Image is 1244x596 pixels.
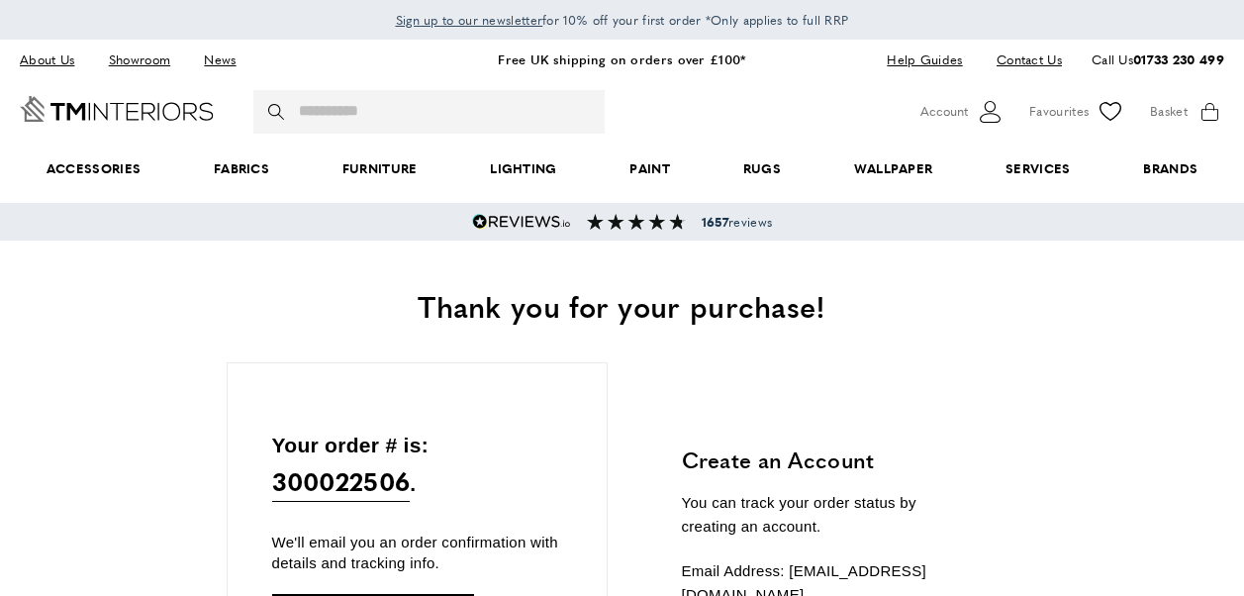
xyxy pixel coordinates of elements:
img: Reviews section [587,214,686,230]
a: 01733 230 499 [1133,50,1224,68]
a: Furniture [306,139,453,199]
span: reviews [702,214,772,230]
p: You can track your order status by creating an account. [682,491,974,539]
a: Favourites [1029,97,1125,127]
a: About Us [20,47,89,73]
img: Reviews.io 5 stars [472,214,571,230]
span: for 10% off your first order *Only applies to full RRP [396,11,849,29]
span: Account [920,101,968,122]
p: Call Us [1092,50,1224,70]
a: Sign up to our newsletter [396,10,543,30]
a: Rugs [707,139,817,199]
span: 300022506 [272,461,411,502]
a: Go to Home page [20,96,214,122]
span: Accessories [10,139,177,199]
a: Free UK shipping on orders over £100* [498,50,745,68]
strong: 1657 [702,213,728,231]
a: Brands [1106,139,1234,199]
a: Contact Us [982,47,1062,73]
a: News [189,47,250,73]
a: Services [969,139,1106,199]
a: Wallpaper [817,139,969,199]
a: Lighting [453,139,593,199]
button: Search [268,90,288,134]
button: Customer Account [920,97,1005,127]
span: Favourites [1029,101,1089,122]
span: Sign up to our newsletter [396,11,543,29]
p: Your order # is: . [272,429,562,503]
span: Thank you for your purchase! [418,284,825,327]
h3: Create an Account [682,445,974,475]
a: Paint [594,139,707,199]
p: We'll email you an order confirmation with details and tracking info. [272,532,562,573]
a: Help Guides [872,47,977,73]
a: Showroom [94,47,185,73]
a: Fabrics [177,139,306,199]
